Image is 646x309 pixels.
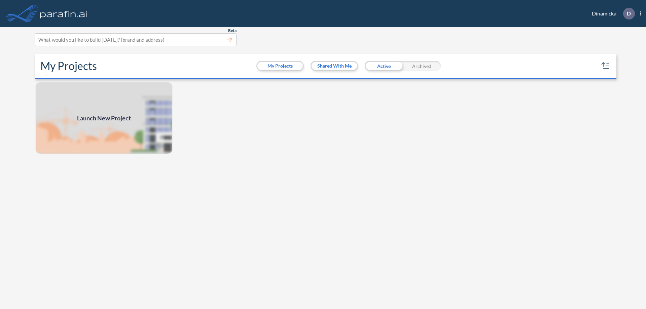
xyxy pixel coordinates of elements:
[257,62,303,70] button: My Projects
[77,114,131,123] span: Launch New Project
[312,62,357,70] button: Shared With Me
[403,61,441,71] div: Archived
[39,7,88,20] img: logo
[35,82,173,154] img: add
[627,10,631,16] p: D
[228,28,237,33] span: Beta
[35,82,173,154] a: Launch New Project
[600,61,611,71] button: sort
[365,61,403,71] div: Active
[582,8,641,20] div: Dinamicka
[40,60,97,72] h2: My Projects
